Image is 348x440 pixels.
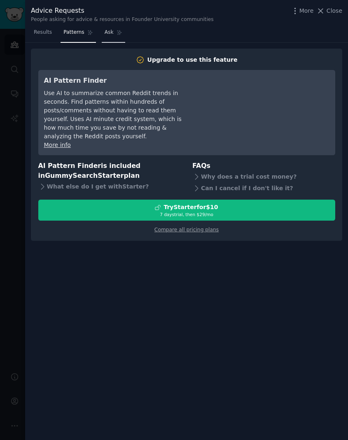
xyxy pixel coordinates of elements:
[38,161,181,181] h3: AI Pattern Finder is included in plan
[154,227,219,233] a: Compare all pricing plans
[44,76,194,86] h3: AI Pattern Finder
[31,26,55,43] a: Results
[44,89,194,141] div: Use AI to summarize common Reddit trends in seconds. Find patterns within hundreds of posts/comme...
[38,181,181,193] div: What else do I get with Starter ?
[163,203,218,212] div: Try Starter for $10
[102,26,125,43] a: Ask
[34,29,52,36] span: Results
[105,29,114,36] span: Ask
[38,200,335,221] button: TryStarterfor$107 daystrial, then $29/mo
[192,171,335,182] div: Why does a trial cost money?
[39,212,335,217] div: 7 days trial, then $ 29 /mo
[45,172,124,179] span: GummySearch Starter
[192,161,335,171] h3: FAQs
[31,16,214,23] div: People asking for advice & resources in Founder University communities
[63,29,84,36] span: Patterns
[192,182,335,194] div: Can I cancel if I don't like it?
[61,26,96,43] a: Patterns
[31,6,214,16] div: Advice Requests
[291,7,314,15] button: More
[206,76,329,137] iframe: YouTube video player
[147,56,238,64] div: Upgrade to use this feature
[44,142,71,148] a: More info
[316,7,342,15] button: Close
[299,7,314,15] span: More
[327,7,342,15] span: Close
